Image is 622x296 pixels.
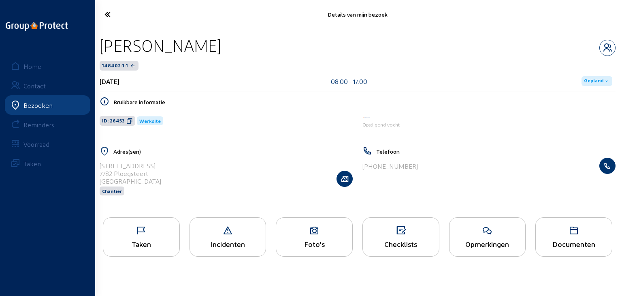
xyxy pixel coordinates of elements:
[102,62,128,69] span: 148402-1-1
[584,78,603,84] span: Gepland
[5,56,90,76] a: Home
[100,77,119,85] div: [DATE]
[23,62,41,70] div: Home
[5,115,90,134] a: Reminders
[181,11,534,18] div: Details van mijn bezoek
[113,148,353,155] h5: Adres(sen)
[376,148,616,155] h5: Telefoon
[362,122,400,127] span: Opstijgend vocht
[5,154,90,173] a: Taken
[100,35,221,56] div: [PERSON_NAME]
[5,95,90,115] a: Bezoeken
[100,177,161,185] div: [GEOGRAPHIC_DATA]
[100,169,161,177] div: 7782 Ploegsteert
[100,162,161,169] div: [STREET_ADDRESS]
[23,160,41,167] div: Taken
[449,240,526,248] div: Opmerkingen
[536,240,612,248] div: Documenten
[103,240,179,248] div: Taken
[363,240,439,248] div: Checklists
[276,240,352,248] div: Foto's
[102,188,122,194] span: Chantier
[23,121,54,129] div: Reminders
[6,22,68,31] img: logo-oneline.png
[139,118,161,124] span: Werksite
[113,99,616,105] h5: Bruikbare informatie
[362,162,418,170] div: [PHONE_NUMBER]
[331,77,367,85] div: 08:00 - 17:00
[190,240,266,248] div: Incidenten
[5,76,90,95] a: Contact
[362,117,371,119] img: Aqua Protect
[23,140,49,148] div: Voorraad
[23,82,46,90] div: Contact
[102,118,125,124] span: ID: 26453
[23,101,53,109] div: Bezoeken
[5,134,90,154] a: Voorraad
